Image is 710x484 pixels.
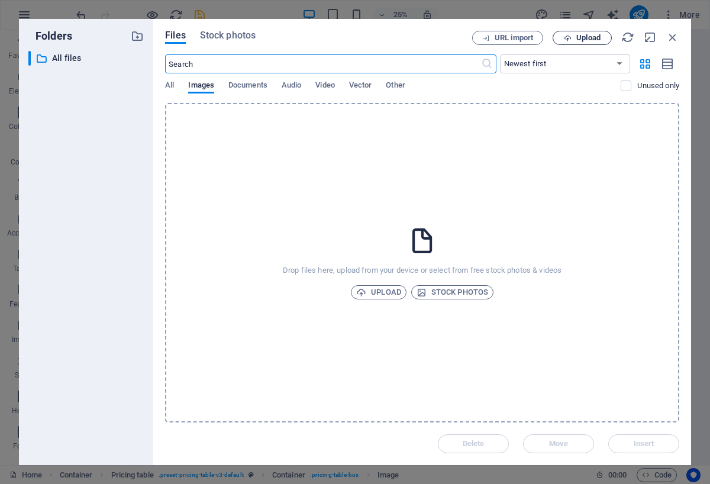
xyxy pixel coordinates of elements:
[553,31,612,45] button: Upload
[315,78,334,95] span: Video
[644,31,657,44] i: Minimize
[417,285,488,299] span: Stock photos
[165,28,186,43] span: Files
[349,78,372,95] span: Vector
[165,54,480,73] input: Search
[165,78,174,95] span: All
[495,34,533,41] span: URL import
[666,31,679,44] i: Close
[28,28,72,44] p: Folders
[351,285,406,299] button: Upload
[188,78,214,95] span: Images
[228,78,267,95] span: Documents
[356,285,401,299] span: Upload
[411,285,493,299] button: Stock photos
[282,78,301,95] span: Audio
[283,265,561,276] p: Drop files here, upload from your device or select from free stock photos & videos
[576,34,601,41] span: Upload
[131,30,144,43] i: Create new folder
[52,51,122,65] p: All files
[637,80,679,91] p: Displays only files that are not in use on the website. Files added during this session can still...
[200,28,256,43] span: Stock photos
[621,31,634,44] i: Reload
[28,51,31,66] div: ​
[386,78,405,95] span: Other
[472,31,543,45] button: URL import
